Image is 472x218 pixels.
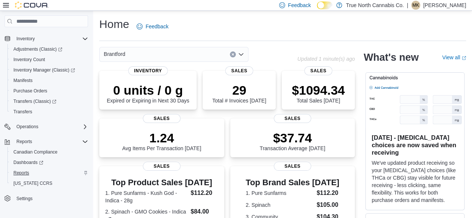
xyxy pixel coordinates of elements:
span: Inventory [16,36,35,42]
span: Sales [225,66,253,75]
div: Expired or Expiring in Next 30 Days [107,83,189,104]
p: 29 [212,83,266,98]
span: Inventory Count [10,55,88,64]
a: Transfers (Classic) [10,97,59,106]
a: Manifests [10,76,35,85]
button: Operations [1,121,91,132]
div: Total # Invoices [DATE] [212,83,266,104]
a: Transfers (Classic) [7,96,91,107]
button: [US_STATE] CCRS [7,178,91,189]
button: Reports [1,136,91,147]
span: Inventory [13,34,88,43]
span: Manifests [10,76,88,85]
span: MK [412,1,419,10]
p: [PERSON_NAME] [423,1,466,10]
span: Sales [274,114,311,123]
span: Inventory Manager (Classic) [10,66,88,75]
a: Inventory Count [10,55,48,64]
span: Purchase Orders [10,86,88,95]
button: Settings [1,193,91,204]
h3: Top Brand Sales [DATE] [246,178,339,187]
button: Transfers [7,107,91,117]
h1: Home [99,17,129,32]
span: Inventory [128,66,168,75]
p: We've updated product receiving so your [MEDICAL_DATA] choices (like THCa or CBG) stay visible fo... [372,159,458,204]
button: Clear input [230,51,236,57]
a: [US_STATE] CCRS [10,179,55,188]
button: Inventory [1,34,91,44]
span: Feedback [146,23,168,30]
dt: 1. Pure Sunfarms - Kush God - Indica - 28g [105,189,188,204]
button: Canadian Compliance [7,147,91,157]
span: [US_STATE] CCRS [13,180,52,186]
a: View allExternal link [442,54,466,60]
span: Sales [143,114,180,123]
dt: 2. Spinach [246,201,313,209]
a: Dashboards [7,157,91,168]
span: Operations [16,124,38,130]
button: Manifests [7,75,91,86]
button: Reports [13,137,35,146]
span: Sales [143,162,180,171]
svg: External link [462,56,466,60]
dd: $112.20 [191,189,218,198]
span: Inventory Manager (Classic) [13,67,75,73]
span: Canadian Compliance [13,149,57,155]
a: Inventory Manager (Classic) [10,66,78,75]
span: Dashboards [13,159,43,165]
p: 0 units / 0 g [107,83,189,98]
div: Total Sales [DATE] [292,83,345,104]
img: Cova [15,1,49,9]
a: Transfers [10,107,35,116]
span: Manifests [13,78,32,83]
p: 1.24 [122,130,201,145]
span: Settings [16,196,32,202]
span: Reports [16,139,32,145]
span: Settings [13,194,88,203]
div: Melanie Kowalski [411,1,420,10]
p: True North Cannabis Co. [346,1,404,10]
span: Transfers (Classic) [10,97,88,106]
button: Open list of options [238,51,244,57]
a: Feedback [134,19,171,34]
button: Inventory Count [7,54,91,65]
span: Transfers [13,109,32,115]
dd: $112.20 [316,189,339,198]
span: Operations [13,122,88,131]
p: Updated 1 minute(s) ago [297,56,355,62]
button: Reports [7,168,91,178]
span: Purchase Orders [13,88,47,94]
a: Canadian Compliance [10,148,60,157]
span: Dashboards [10,158,88,167]
span: Canadian Compliance [10,148,88,157]
p: | [407,1,408,10]
span: Reports [13,170,29,176]
a: Inventory Manager (Classic) [7,65,91,75]
span: Brantford [104,50,125,59]
span: Reports [13,137,88,146]
h3: [DATE] - [MEDICAL_DATA] choices are now saved when receiving [372,134,458,156]
a: Dashboards [10,158,46,167]
a: Settings [13,194,35,203]
a: Adjustments (Classic) [7,44,91,54]
div: Avg Items Per Transaction [DATE] [122,130,201,151]
span: Sales [304,66,332,75]
a: Purchase Orders [10,86,50,95]
span: Washington CCRS [10,179,88,188]
span: Adjustments (Classic) [10,45,88,54]
span: Inventory Count [13,57,45,63]
p: $1094.34 [292,83,345,98]
div: Transaction Average [DATE] [260,130,325,151]
span: Transfers [10,107,88,116]
p: $37.74 [260,130,325,145]
span: Sales [274,162,311,171]
dt: 1. Pure Sunfarms [246,189,313,197]
span: Adjustments (Classic) [13,46,62,52]
span: Transfers (Classic) [13,98,56,104]
input: Dark Mode [317,1,332,9]
h3: Top Product Sales [DATE] [105,178,218,187]
dd: $84.00 [191,207,218,216]
span: Feedback [288,1,311,9]
button: Operations [13,122,41,131]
